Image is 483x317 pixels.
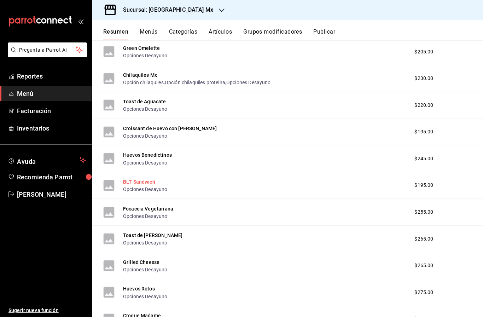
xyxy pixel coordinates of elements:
button: Toast de [PERSON_NAME] [123,232,182,239]
button: Opción chilaquiles proteina [165,79,225,86]
button: Green Omelette [123,45,160,52]
span: Pregunta a Parrot AI [19,46,76,54]
button: Opciones Desayuno [123,266,168,273]
span: Sugerir nueva función [8,307,86,314]
button: Opciones Desayuno [226,79,271,86]
button: Huevos Rotos [123,285,155,292]
button: Opciones Desayuno [123,239,168,246]
button: open_drawer_menu [78,18,83,24]
span: Reportes [17,71,86,81]
button: Grilled Cheesse [123,259,159,266]
button: Publicar [313,28,335,40]
span: $230.00 [414,75,433,82]
button: Opción chilaquiles [123,79,164,86]
button: Menús [140,28,157,40]
span: $265.00 [414,235,433,243]
span: [PERSON_NAME] [17,190,86,199]
span: $245.00 [414,155,433,162]
button: Opciones Desayuno [123,105,168,113]
span: Menú [17,89,86,98]
span: $265.00 [414,262,433,269]
button: Artículos [209,28,232,40]
button: Pregunta a Parrot AI [8,42,87,57]
button: Opciones Desayuno [123,186,168,193]
button: Categorías [169,28,198,40]
h3: Sucursal: [GEOGRAPHIC_DATA] Mx [117,6,213,14]
button: Resumen [103,28,128,40]
button: Focaccia Vegetariana [123,205,173,212]
button: Opciones Desayuno [123,213,168,220]
button: BLT Sandwich [123,178,155,185]
a: Pregunta a Parrot AI [5,51,87,59]
button: Chilaquiles Mx [123,71,157,79]
span: $220.00 [414,102,433,109]
span: $255.00 [414,208,433,216]
button: Grupos modificadores [243,28,302,40]
span: Recomienda Parrot [17,172,86,182]
button: Huevos Benedictinos [123,151,172,158]
button: Opciones Desayuno [123,132,168,139]
span: $205.00 [414,48,433,56]
button: Opciones Desayuno [123,52,168,59]
button: Croissant de Huevo con [PERSON_NAME] [123,125,217,132]
div: , , [123,79,271,86]
span: $275.00 [414,289,433,296]
div: navigation tabs [103,28,483,40]
span: Facturación [17,106,86,116]
span: Inventarios [17,123,86,133]
button: Opciones Desayuno [123,293,168,300]
button: Opciones Desayuno [123,159,168,166]
span: $195.00 [414,128,433,136]
button: Toast de Aguacate [123,98,166,105]
span: Ayuda [17,156,77,165]
span: $195.00 [414,181,433,189]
